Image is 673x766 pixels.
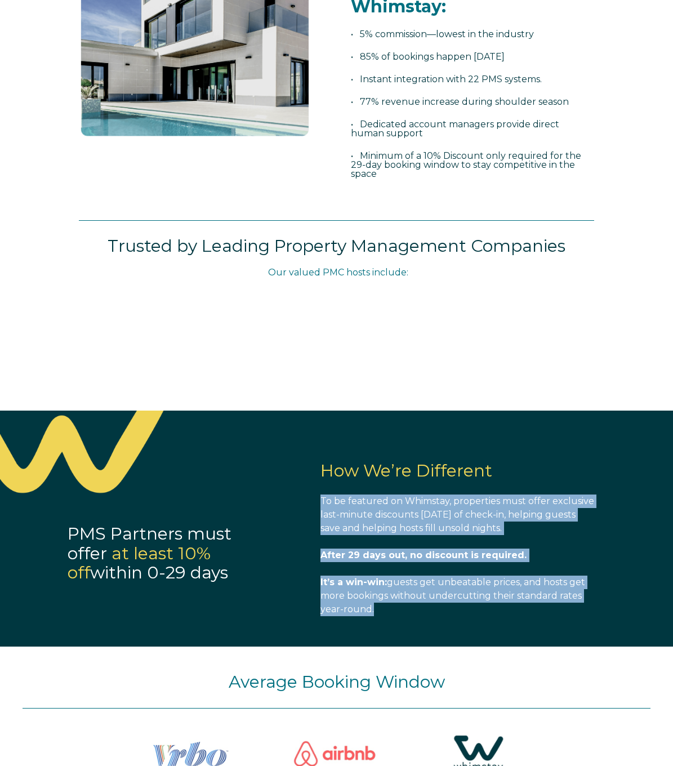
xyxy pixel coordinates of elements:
span: It’s a win-win: [320,577,387,587]
span: at least 10% off [68,543,211,584]
span: To be featured on Whimstay, properties must offer exclusive last-minute discounts [DATE] of check... [320,496,594,533]
span: How We’re Different [320,460,492,481]
span: • Dedicated account managers provide direct human support [351,119,559,139]
span: • Minimum of a 10% Discount only required for the 29-day booking window to stay competitive in th... [351,150,581,179]
span: • 5% commission—lowest in the industry [351,29,534,39]
iframe: HubSpot Video [79,291,594,399]
span: • 85% of bookings happen [DATE] [351,51,505,62]
span: guests get unbeatable prices, and hosts get more bookings without undercutting their standard rat... [320,577,585,614]
span: • 77% revenue increase during shoulder season [351,96,569,107]
span: Trusted by Leading Property Management Companies [108,235,565,256]
span: • Instant integration with 22 PMS systems. [351,74,542,84]
span: Average Booking Window [229,671,445,692]
span: Our valued PMC hosts include:​ [268,267,408,278]
span: After 29 days out, no discount is required. [320,550,527,560]
span: PMS Partners must offer within 0-29 days [68,523,231,583]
